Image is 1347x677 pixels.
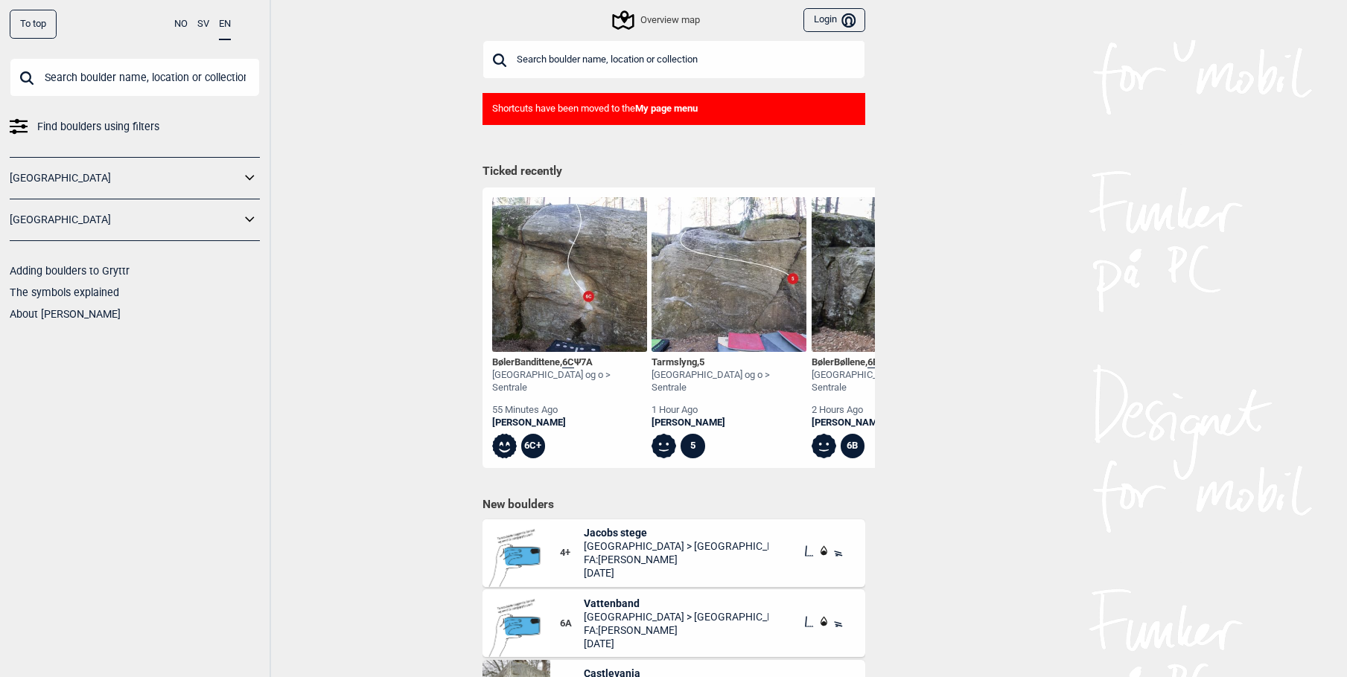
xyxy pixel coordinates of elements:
div: Bilde Mangler4+Jacobs stege[GEOGRAPHIC_DATA] > [GEOGRAPHIC_DATA]FA:[PERSON_NAME][DATE] [483,519,865,587]
a: [PERSON_NAME] [652,417,806,429]
h1: New boulders [483,497,865,512]
span: 4+ [560,547,585,559]
input: Search boulder name, location or collection [10,58,260,97]
div: 6C+ [521,434,546,458]
a: The symbols explained [10,286,119,298]
img: Tarmslyng [652,197,806,352]
button: NO [174,10,188,39]
img: Bilde Mangler [483,589,550,657]
span: [GEOGRAPHIC_DATA] > [GEOGRAPHIC_DATA] [584,610,768,623]
span: FA: [PERSON_NAME] [584,623,768,637]
a: About [PERSON_NAME] [10,308,121,320]
span: 6C [562,356,574,368]
h1: Ticked recently [483,164,865,180]
img: Boler Bollene 200322 [812,197,967,352]
a: Adding boulders to Gryttr [10,265,130,277]
span: Find boulders using filters [37,116,159,138]
img: Bilde Mangler [483,519,550,587]
span: FA: [PERSON_NAME] [584,553,768,566]
button: EN [219,10,231,40]
div: 5 [681,434,705,458]
div: 2 hours ago [812,404,967,417]
a: [PERSON_NAME] [492,417,647,429]
span: 6B [867,356,879,368]
img: Boler Bandittene 200324 [492,197,647,352]
div: BølerBandittene , Ψ [492,356,647,369]
div: Overview map [614,11,699,29]
span: [DATE] [584,637,768,650]
a: [PERSON_NAME] [812,417,967,429]
div: 55 minutes ago [492,404,647,417]
button: Login [803,8,864,33]
div: [GEOGRAPHIC_DATA] og o > Sentrale [492,369,647,394]
span: 7A [581,356,593,368]
span: [GEOGRAPHIC_DATA] > [GEOGRAPHIC_DATA] [584,539,768,553]
div: 1 hour ago [652,404,806,417]
b: My page menu [635,103,698,114]
div: [GEOGRAPHIC_DATA] og o > Sentrale [812,369,967,394]
div: Shortcuts have been moved to the [483,93,865,125]
div: [GEOGRAPHIC_DATA] og o > Sentrale [652,369,806,394]
input: Search boulder name, location or collection [483,40,865,79]
a: [GEOGRAPHIC_DATA] [10,167,241,189]
div: BølerBøllene , Ψ [812,356,967,369]
div: 6B [841,434,865,458]
div: To top [10,10,57,39]
span: Jacobs stege [584,526,768,539]
span: [DATE] [584,566,768,580]
span: 6A [560,617,585,630]
span: Vattenband [584,597,768,610]
div: Tarmslyng , [652,356,806,369]
div: Bilde Mangler6AVattenband[GEOGRAPHIC_DATA] > [GEOGRAPHIC_DATA]FA:[PERSON_NAME][DATE] [483,589,865,657]
a: [GEOGRAPHIC_DATA] [10,209,241,231]
span: 5 [699,356,704,368]
a: Find boulders using filters [10,116,260,138]
button: SV [197,10,209,39]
